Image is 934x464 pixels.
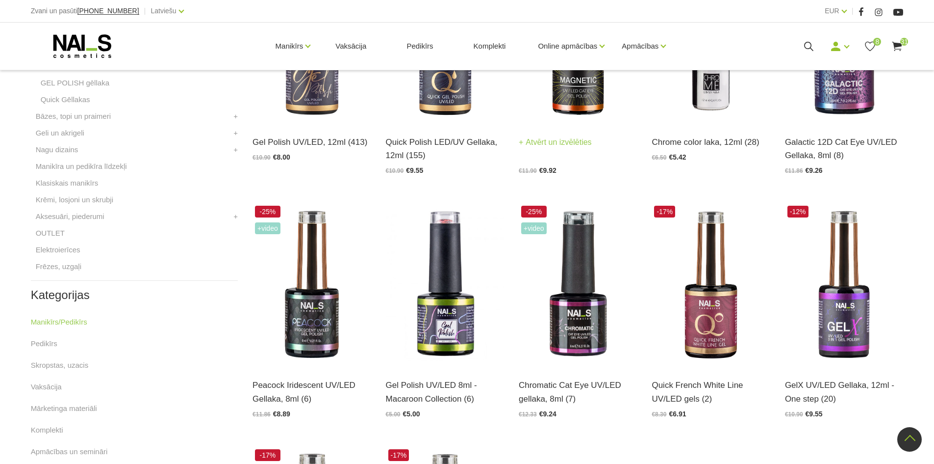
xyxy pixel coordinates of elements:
a: Galactic 12D Cat Eye UV/LED Gellaka, 8ml (8) [785,136,903,162]
span: +Video [521,222,547,234]
div: Zvani un pasūti [31,5,139,17]
span: €11.86 [252,411,271,418]
a: GelX UV/LED Gellaka, 12ml - One step (20) [785,379,903,405]
span: €9.55 [406,166,423,174]
img: Trīs vienā - bāze, tonis, tops (trausliem nagiem vēlams papildus lietot bāzi). Ilgnoturīga un int... [785,203,903,366]
span: -12% [787,206,808,218]
span: -25% [255,206,280,218]
a: Nagu dizains [36,144,78,156]
a: Vaksācija [31,381,62,393]
a: 8 [864,40,876,53]
a: Pedikīrs [399,23,441,70]
span: €10.90 [785,411,803,418]
a: Klasiskais manikīrs [36,177,99,189]
span: 31 [900,38,908,46]
a: Chromatic Cat Eye UV/LED gellaka, 8ml (7) [519,379,637,405]
span: -17% [255,449,280,461]
a: Elektroierīces [36,244,80,256]
a: Manikīrs/Pedikīrs [31,316,87,328]
a: Skropstas, uzacis [31,359,89,371]
a: + [233,110,238,122]
span: €10.90 [386,167,404,174]
a: Komplekti [466,23,514,70]
img: Chromatic magnētiskā dizaina gellaka ar smalkām, atstarojošām hroma daļiņām. Izteiksmīgs 4D efekt... [519,203,637,366]
a: GEL POLISH gēllaka [41,77,109,89]
a: Geli un akrigeli [36,127,84,139]
a: Gel Polish UV/LED, 12ml (413) [252,136,371,149]
span: €8.00 [273,153,290,161]
a: EUR [825,5,839,17]
img: “Macaroon” kolekcijas gellaka izceļas ar dažāda izmēra krāsainām daļiņām, kas lieliski papildinās... [386,203,504,366]
span: -17% [654,206,675,218]
a: Krēmi, losjoni un skrubji [36,194,113,206]
span: €11.90 [519,167,537,174]
span: 8 [873,38,881,46]
a: Quick Gēllakas [41,94,90,106]
a: Apmācības un semināri [31,446,108,458]
h2: Kategorijas [31,289,238,301]
span: €9.24 [539,410,556,418]
span: €9.55 [806,410,823,418]
span: €8.89 [273,410,290,418]
a: Atvērt un izvēlēties [519,136,592,149]
span: €8.30 [652,411,666,418]
span: €6.91 [669,410,686,418]
a: Quick French White Line UV/LED gels (2) [652,379,770,405]
a: + [233,127,238,139]
span: | [852,5,854,17]
a: Online apmācības [538,27,597,66]
a: Manikīrs [276,27,303,66]
a: Aksesuāri, piederumi [36,211,104,222]
span: | [144,5,146,17]
img: Quick French White Line - īpaši izstrādāta pigmentēta baltā gellaka perfektam franču manikīram.* ... [652,203,770,366]
a: Frēzes, uzgaļi [36,261,81,273]
span: €6.50 [652,154,666,161]
a: Vaksācija [328,23,374,70]
a: + [233,144,238,156]
a: Bāzes, topi un praimeri [36,110,111,122]
a: Pedikīrs [31,338,57,350]
a: [PHONE_NUMBER] [77,7,139,15]
span: -25% [521,206,547,218]
span: €12.33 [519,411,537,418]
a: Manikīra un pedikīra līdzekļi [36,161,127,172]
a: 31 [891,40,903,53]
span: €5.42 [669,153,686,161]
span: €5.00 [386,411,401,418]
a: Chrome color laka, 12ml (28) [652,136,770,149]
a: + [233,211,238,222]
span: €11.86 [785,167,803,174]
a: Quick Polish LED/UV Gellaka, 12ml (155) [386,136,504,162]
a: Peacock Iridescent UV/LED Gellaka, 8ml (6) [252,379,371,405]
span: €9.92 [539,166,556,174]
a: Latviešu [151,5,177,17]
a: OUTLET [36,227,65,239]
span: €5.00 [403,410,420,418]
span: €10.90 [252,154,271,161]
a: Komplekti [31,424,63,436]
span: -17% [388,449,409,461]
span: €9.26 [806,166,823,174]
a: Gel Polish UV/LED 8ml - Macaroon Collection (6) [386,379,504,405]
span: +Video [255,222,280,234]
a: Apmācības [622,27,658,66]
a: Mārketinga materiāli [31,403,97,414]
img: Hameleona efekta gellakas pārklājums. Intensīvam rezultātam lietot uz melna pamattoņa, tādā veidā... [252,203,371,366]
